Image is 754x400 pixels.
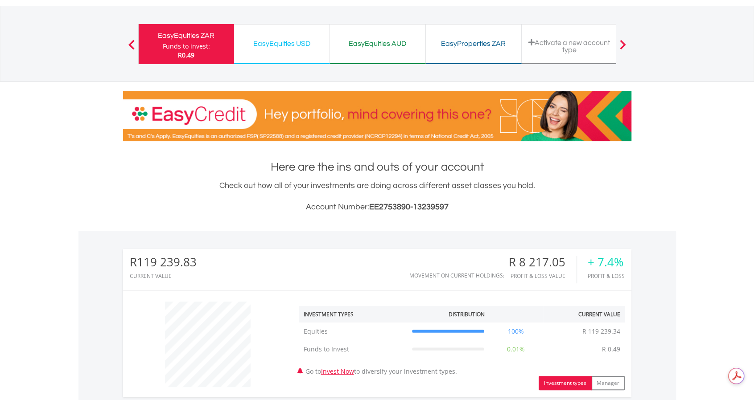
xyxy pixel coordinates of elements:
[509,256,577,269] div: R 8 217.05
[527,39,612,53] div: Activate a new account type
[509,273,577,279] div: Profit & Loss Value
[123,180,631,213] div: Check out how all of your investments are doing across different asset classes you hold.
[130,273,197,279] div: CURRENT VALUE
[123,91,631,141] img: EasyCredit Promotion Banner
[448,310,484,318] div: Distribution
[123,201,631,213] h3: Account Number:
[293,297,631,390] div: Go to to diversify your investment types.
[543,306,625,322] th: Current Value
[578,322,625,340] td: R 119 239.34
[335,37,420,50] div: EasyEquities AUD
[588,256,625,269] div: + 7.4%
[299,306,408,322] th: Investment Types
[144,29,229,42] div: EasyEquities ZAR
[409,273,504,278] div: Movement on Current Holdings:
[597,340,625,358] td: R 0.49
[591,376,625,390] button: Manager
[163,42,210,51] div: Funds to invest:
[431,37,516,50] div: EasyProperties ZAR
[178,51,194,59] span: R0.49
[299,322,408,340] td: Equities
[130,256,197,269] div: R119 239.83
[299,340,408,358] td: Funds to Invest
[321,367,354,376] a: Invest Now
[489,322,543,340] td: 100%
[123,159,631,175] h1: Here are the ins and outs of your account
[369,203,449,211] span: EE2753890-13239597
[489,340,543,358] td: 0.01%
[239,37,324,50] div: EasyEquities USD
[539,376,592,390] button: Investment types
[588,273,625,279] div: Profit & Loss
